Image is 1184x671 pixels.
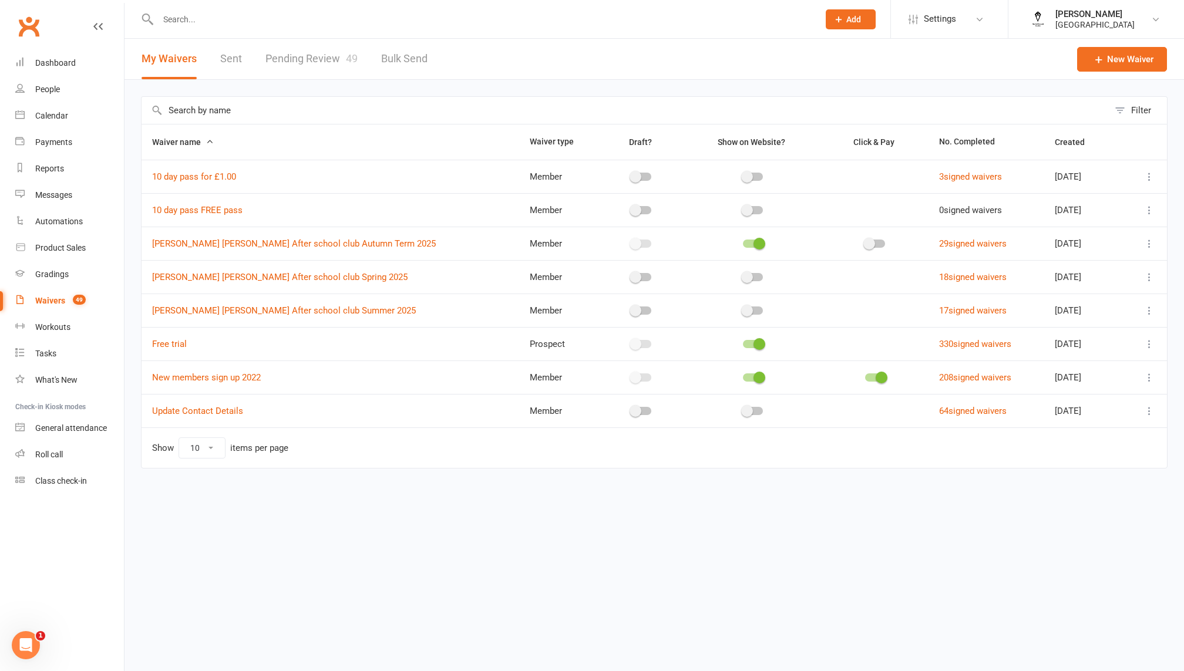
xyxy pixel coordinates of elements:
div: Waivers [35,296,65,305]
a: Dashboard [15,50,124,76]
button: Add [826,9,876,29]
td: Member [519,227,600,260]
div: Gradings [35,269,69,279]
button: Waiver name [152,135,214,149]
span: Draft? [629,137,652,147]
td: [DATE] [1044,327,1124,360]
div: [PERSON_NAME] [1055,9,1135,19]
a: Class kiosk mode [15,468,124,494]
input: Search... [154,11,810,28]
div: What's New [35,375,78,385]
a: People [15,76,124,103]
a: 10 day pass FREE pass [152,205,243,215]
a: Reports [15,156,124,182]
a: 3signed waivers [939,171,1002,182]
div: Automations [35,217,83,226]
a: Calendar [15,103,124,129]
a: New Waiver [1077,47,1167,72]
a: 330signed waivers [939,339,1011,349]
a: 17signed waivers [939,305,1007,316]
a: Pending Review49 [265,39,358,79]
td: [DATE] [1044,294,1124,327]
a: Clubworx [14,12,43,41]
div: Calendar [35,111,68,120]
a: Tasks [15,340,124,367]
div: General attendance [35,423,107,433]
span: Add [846,15,861,24]
td: [DATE] [1044,227,1124,260]
img: thumb_image1645566591.png [1026,8,1050,31]
div: Product Sales [35,243,86,252]
a: Gradings [15,261,124,288]
div: Filter [1131,103,1151,117]
div: items per page [230,443,288,453]
td: Member [519,394,600,427]
button: Filter [1109,97,1167,124]
a: 64signed waivers [939,406,1007,416]
a: Update Contact Details [152,406,243,416]
span: 1 [36,631,45,640]
a: Sent [220,39,242,79]
td: [DATE] [1044,193,1124,227]
a: What's New [15,367,124,393]
button: My Waivers [142,39,197,79]
a: Bulk Send [381,39,428,79]
a: Waivers 49 [15,288,124,314]
td: [DATE] [1044,394,1124,427]
div: Reports [35,164,64,173]
div: [GEOGRAPHIC_DATA] [1055,19,1135,30]
div: Payments [35,137,72,147]
td: Member [519,360,600,394]
div: Class check-in [35,476,87,485]
a: [PERSON_NAME] [PERSON_NAME] After school club Spring 2025 [152,272,408,282]
span: Created [1055,137,1098,147]
td: Member [519,193,600,227]
div: Messages [35,190,72,200]
a: 10 day pass for £1.00 [152,171,236,182]
a: Roll call [15,441,124,468]
span: Click & Pay [853,137,894,147]
a: 29signed waivers [939,238,1007,249]
a: Automations [15,208,124,235]
span: Waiver name [152,137,214,147]
button: Show on Website? [707,135,798,149]
a: Payments [15,129,124,156]
span: Settings [924,6,956,32]
button: Click & Pay [843,135,907,149]
div: Tasks [35,349,56,358]
td: Prospect [519,327,600,360]
button: Created [1055,135,1098,149]
iframe: Intercom live chat [12,631,40,659]
span: 49 [73,295,86,305]
div: People [35,85,60,94]
div: Dashboard [35,58,76,68]
th: Waiver type [519,124,600,160]
a: Workouts [15,314,124,340]
td: Member [519,260,600,294]
td: [DATE] [1044,360,1124,394]
input: Search by name [142,97,1109,124]
td: Member [519,294,600,327]
a: Messages [15,182,124,208]
a: [PERSON_NAME] [PERSON_NAME] After school club Autumn Term 2025 [152,238,436,249]
span: 49 [346,52,358,65]
div: Workouts [35,322,70,332]
a: 18signed waivers [939,272,1007,282]
th: No. Completed [929,124,1044,160]
a: Free trial [152,339,187,349]
div: Show [152,437,288,458]
a: [PERSON_NAME] [PERSON_NAME] After school club Summer 2025 [152,305,416,316]
div: Roll call [35,450,63,459]
button: Draft? [618,135,665,149]
span: Show on Website? [718,137,785,147]
a: 208signed waivers [939,372,1011,383]
td: Member [519,160,600,193]
td: [DATE] [1044,160,1124,193]
a: Product Sales [15,235,124,261]
a: General attendance kiosk mode [15,415,124,441]
td: [DATE] [1044,260,1124,294]
span: 0 signed waivers [939,205,1002,215]
a: New members sign up 2022 [152,372,261,383]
